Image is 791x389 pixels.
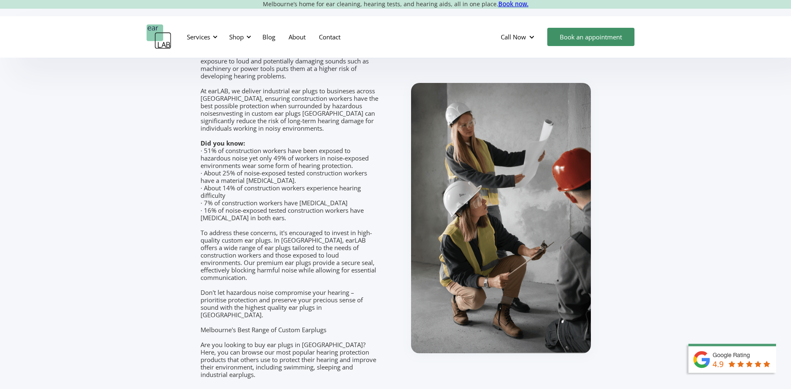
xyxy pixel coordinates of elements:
[501,33,526,41] div: Call Now
[187,33,210,41] div: Services
[201,20,380,378] p: Is your team at risk of [MEDICAL_DATA]? Hearing impairments are characterised by a decline in hea...
[182,24,220,49] div: Services
[494,24,543,49] div: Call Now
[256,25,282,49] a: Blog
[229,33,244,41] div: Shop
[201,139,245,147] strong: Did you know:
[282,25,312,49] a: About
[547,28,634,46] a: Book an appointment
[224,24,254,49] div: Shop
[312,25,347,49] a: Contact
[147,24,171,49] a: home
